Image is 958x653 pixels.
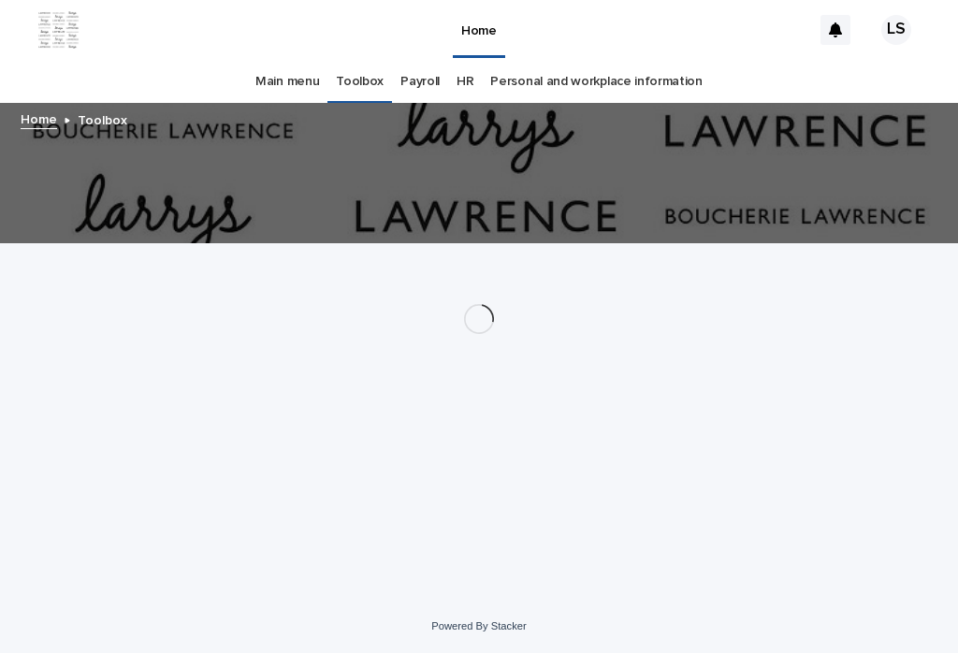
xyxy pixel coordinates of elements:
a: Personal and workplace information [490,60,702,104]
a: Payroll [400,60,440,104]
a: HR [457,60,473,104]
a: Home [21,108,57,129]
div: LS [881,15,911,45]
img: ZpJWbK78RmCi9E4bZOpa [37,11,80,49]
a: Main menu [255,60,319,104]
p: Toolbox [78,109,127,129]
a: Toolbox [336,60,384,104]
a: Powered By Stacker [431,620,526,631]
